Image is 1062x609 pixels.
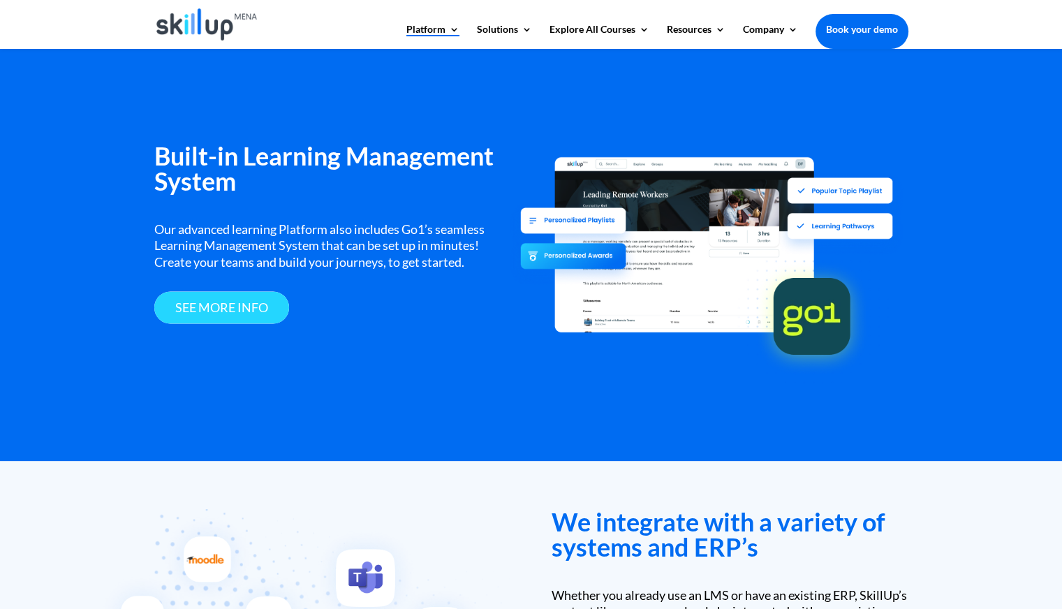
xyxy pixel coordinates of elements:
a: Resources [667,24,725,48]
h3: We integrate with a variety of systems and ERP’s [552,509,908,566]
div: Our advanced learning Platform also includes Go1’s seamless Learning Management System that can b... [154,221,510,270]
a: Book your demo [816,14,908,45]
a: Company [743,24,798,48]
a: Platform [406,24,459,48]
a: Solutions [477,24,532,48]
a: Explore All Courses [550,24,649,48]
img: go1 logo - Skillup [755,258,869,372]
img: Skillup Mena [156,8,258,41]
a: see more info [154,291,289,324]
img: popular topic playlist -Skillup [776,176,905,261]
iframe: Chat Widget [829,458,1062,609]
img: personalized - Skillup [509,207,637,293]
h3: Built-in Learning Management System [154,143,510,200]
